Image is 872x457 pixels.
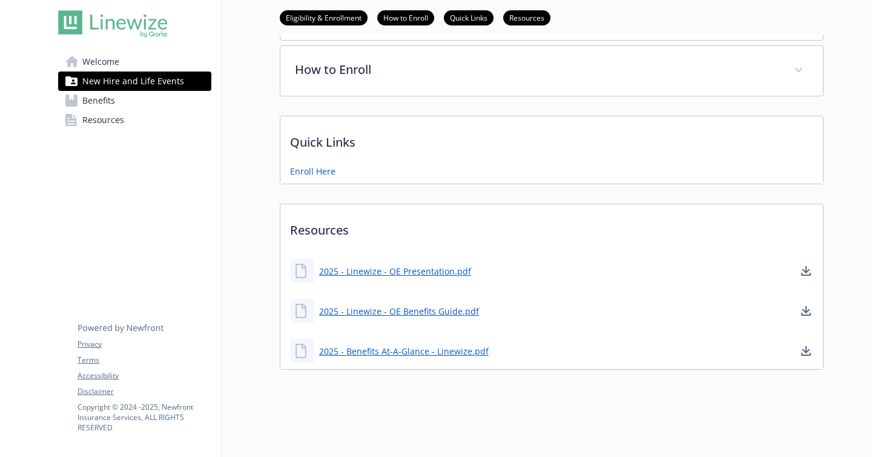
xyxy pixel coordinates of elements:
[319,265,471,278] a: 2025 - Linewize - OE Presentation.pdf
[78,355,211,365] a: Terms
[82,72,184,91] span: New Hire and Life Events
[280,46,823,96] div: How to Enroll
[280,204,823,249] p: Resources
[319,305,479,318] a: 2025 - Linewize - OE Benefits Guide.pdf
[82,91,115,110] span: Benefits
[280,12,368,23] a: Eligibility & Enrollment
[444,12,494,23] a: Quick Links
[82,110,124,130] span: Resources
[58,72,211,91] a: New Hire and Life Events
[799,344,813,358] a: download document
[290,165,335,178] a: Enroll Here
[78,339,211,350] a: Privacy
[58,91,211,110] a: Benefits
[78,370,211,381] a: Accessibility
[58,110,211,130] a: Resources
[58,52,211,72] a: Welcome
[799,304,813,318] a: download document
[78,402,211,433] p: Copyright © 2024 - 2025 , Newfront Insurance Services, ALL RIGHTS RESERVED
[319,345,489,358] a: 2025 - Benefits At-A-Glance - Linewize.pdf
[82,52,119,72] span: Welcome
[503,12,550,23] a: Resources
[78,386,211,397] a: Disclaimer
[377,12,434,23] a: How to Enroll
[799,264,813,278] a: download document
[280,116,823,161] p: Quick Links
[295,61,779,79] p: How to Enroll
